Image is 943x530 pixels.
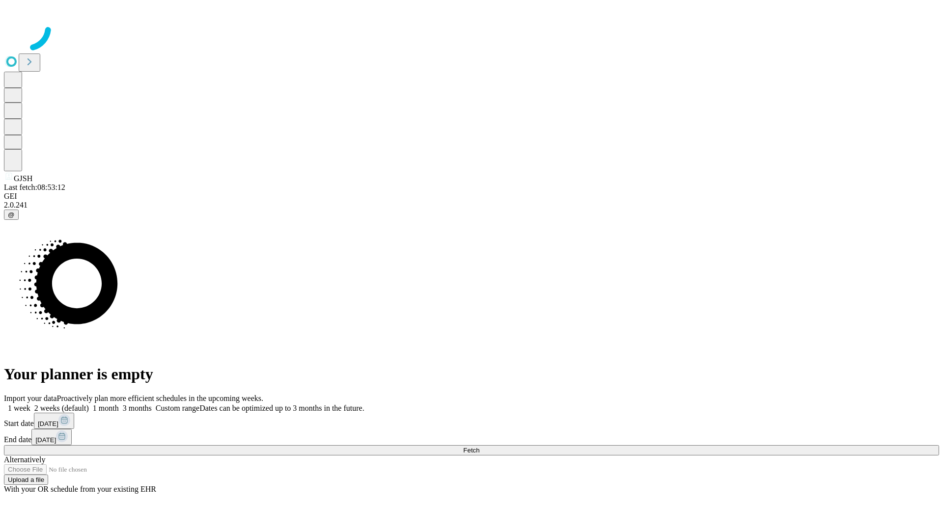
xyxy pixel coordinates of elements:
[4,413,939,429] div: Start date
[38,420,58,427] span: [DATE]
[93,404,119,412] span: 1 month
[4,394,57,402] span: Import your data
[14,174,32,183] span: GJSH
[4,475,48,485] button: Upload a file
[4,201,939,210] div: 2.0.241
[4,365,939,383] h1: Your planner is empty
[34,404,89,412] span: 2 weeks (default)
[4,445,939,455] button: Fetch
[57,394,263,402] span: Proactively plan more efficient schedules in the upcoming weeks.
[8,404,30,412] span: 1 week
[4,192,939,201] div: GEI
[156,404,199,412] span: Custom range
[199,404,364,412] span: Dates can be optimized up to 3 months in the future.
[4,485,156,493] span: With your OR schedule from your existing EHR
[123,404,152,412] span: 3 months
[4,210,19,220] button: @
[31,429,72,445] button: [DATE]
[4,429,939,445] div: End date
[8,211,15,218] span: @
[35,436,56,444] span: [DATE]
[34,413,74,429] button: [DATE]
[463,447,479,454] span: Fetch
[4,183,65,191] span: Last fetch: 08:53:12
[4,455,45,464] span: Alternatively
